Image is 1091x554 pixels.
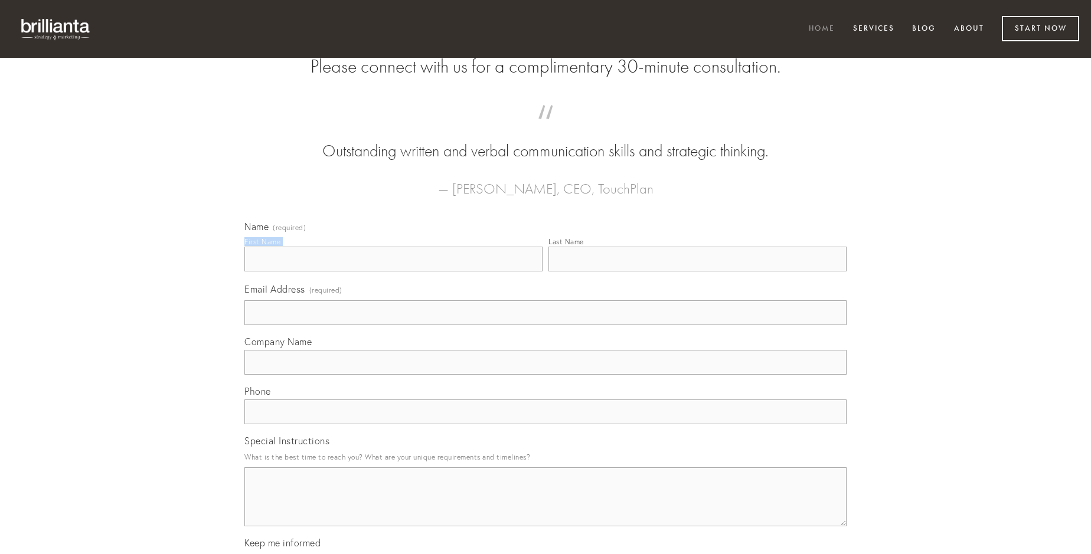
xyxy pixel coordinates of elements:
[904,19,943,39] a: Blog
[12,12,100,46] img: brillianta - research, strategy, marketing
[244,385,271,397] span: Phone
[946,19,992,39] a: About
[244,55,847,78] h2: Please connect with us for a complimentary 30-minute consultation.
[244,237,280,246] div: First Name
[309,282,342,298] span: (required)
[1002,16,1079,41] a: Start Now
[273,224,306,231] span: (required)
[263,163,828,201] figcaption: — [PERSON_NAME], CEO, TouchPlan
[244,283,305,295] span: Email Address
[244,336,312,348] span: Company Name
[244,221,269,232] span: Name
[845,19,902,39] a: Services
[801,19,842,39] a: Home
[263,117,828,163] blockquote: Outstanding written and verbal communication skills and strategic thinking.
[244,435,329,447] span: Special Instructions
[244,537,321,549] span: Keep me informed
[548,237,584,246] div: Last Name
[244,449,847,465] p: What is the best time to reach you? What are your unique requirements and timelines?
[263,117,828,140] span: “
